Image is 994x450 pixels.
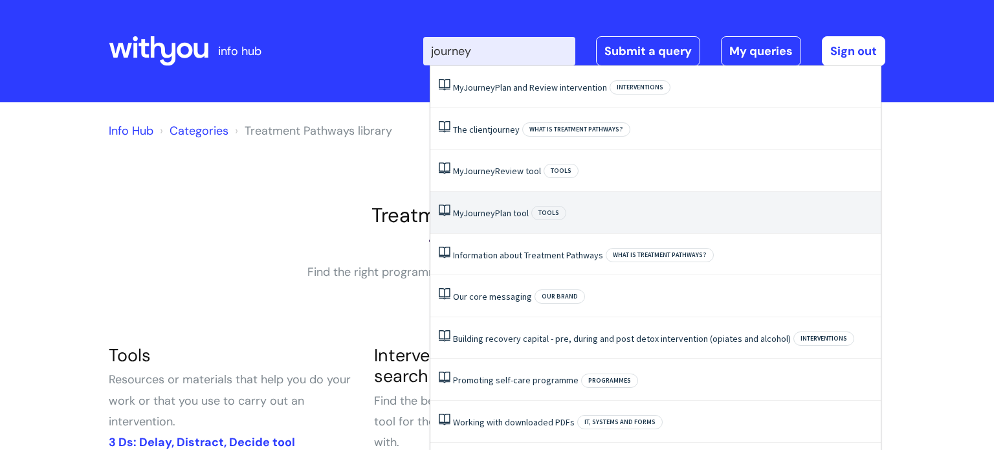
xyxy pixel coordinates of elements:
a: MyJourneyPlan and Review intervention [453,82,607,93]
a: Info Hub [109,123,153,139]
a: Submit a query [596,36,700,66]
a: Interventions and tools search [374,344,562,387]
a: Information about Treatment Pathways [453,249,603,261]
p: info hub [218,41,261,62]
span: Tools [531,206,566,220]
span: Journey [463,82,495,93]
a: Building recovery capital - pre, during and post detox intervention (opiates and alcohol) [453,333,791,344]
div: | - [423,36,885,66]
a: Our core messaging [453,291,532,302]
span: Resources or materials that help you do your work or that you use to carry out an intervention. [109,372,351,429]
a: The clientjourney [453,124,520,135]
span: Journey [463,165,495,177]
span: Programmes [581,374,638,388]
span: Interventions [610,80,670,95]
span: journey [491,124,520,135]
a: MyJourneyPlan tool [453,207,529,219]
a: Working with downloaded PDFs [453,416,575,428]
span: Journey [463,207,495,219]
p: Find the right programmes, interventions and tools for the client you're working with. [303,262,691,304]
a: 3 Ds: Delay, Distract, Decide tool [109,434,295,450]
span: What is Treatment Pathways? [606,248,714,262]
a: MyJourneyReview tool [453,165,541,177]
span: Tools [544,164,579,178]
span: IT, systems and forms [577,415,663,429]
a: Tools [109,344,151,366]
span: Interventions [793,332,854,346]
span: What is Treatment Pathways? [522,122,630,137]
a: Sign out [822,36,885,66]
a: My queries [721,36,801,66]
li: Treatment Pathways library [232,120,392,141]
li: Solution home [157,120,228,141]
a: Promoting self-care programme [453,374,579,386]
span: Our brand [535,289,585,304]
h1: Treatment Pathways library [109,203,885,227]
a: Categories [170,123,228,139]
input: Search [423,37,575,65]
